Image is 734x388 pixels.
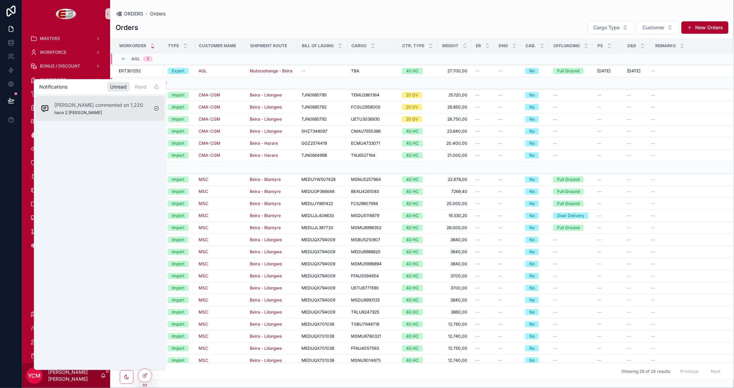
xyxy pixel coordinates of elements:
[525,92,545,98] a: No
[642,24,664,31] span: Customer
[250,177,281,182] a: Beira - Blantyre
[351,104,394,110] a: FCGU2958006
[250,141,293,146] a: Beira - Harare
[597,129,601,134] span: --
[406,128,419,134] div: 40 HC
[442,189,467,194] span: 7269,40
[553,104,589,110] a: --
[199,189,242,194] a: MSC
[26,74,106,86] a: CUSTOMERS
[172,140,184,146] div: Import
[199,92,242,98] a: CMA-CGM
[199,92,220,98] span: CMA-CGM
[199,177,242,182] a: MSC
[301,116,327,122] span: TJN0685792
[553,104,557,110] span: --
[476,177,490,182] a: --
[498,68,517,74] a: --
[168,128,190,134] a: Import
[402,152,433,159] a: 40 HC
[301,189,343,194] a: MEDUOP366646
[351,129,381,134] span: CMAU7655386
[351,68,359,74] span: TBA
[476,68,490,74] a: --
[41,104,49,112] img: Notification icon
[498,92,502,98] span: --
[26,129,106,141] a: DIESEL CONTROL
[250,153,293,158] a: Beira - Harare
[597,189,601,194] span: --
[476,189,480,194] span: --
[442,104,467,110] a: 26.850,00
[476,116,480,122] span: --
[301,153,343,158] a: TJN0664998
[301,129,343,134] a: SHZ7348087
[553,116,589,122] a: --
[168,140,190,146] a: Import
[553,188,589,195] a: Full Ground
[351,177,394,182] a: MSNU5257964
[250,153,278,158] a: Beira - Harare
[250,189,293,194] a: Beira - Blantyre
[131,56,140,62] span: AGL
[476,177,480,182] span: --
[476,104,480,110] span: --
[529,68,535,74] div: No
[627,141,631,146] span: --
[26,60,106,72] a: BONUS / DISCOUNT
[476,68,480,74] span: --
[627,153,631,158] span: --
[651,141,655,146] span: --
[627,116,647,122] a: --
[529,128,535,134] div: No
[351,116,394,122] a: UETU3036930
[351,92,380,98] span: TEMU2861364
[553,176,589,183] a: Full Ground
[476,141,490,146] a: --
[525,188,545,195] a: No
[199,68,207,74] a: AGL
[651,104,725,110] a: --
[498,129,517,134] a: --
[597,104,601,110] span: --
[40,63,80,69] span: BONUS / DISCOUNT
[498,116,517,122] a: --
[199,153,220,158] span: CMA-CGM
[250,104,282,110] a: Beira - Lilongwe
[553,129,557,134] span: --
[351,68,394,74] a: TBA
[26,184,106,196] a: FF ORDERS
[199,141,220,146] a: CMA-CGM
[525,104,545,110] a: No
[351,92,394,98] a: TEMU2861364
[597,92,601,98] span: --
[301,104,327,110] span: TJN0685792
[250,141,278,146] a: Beira - Harare
[651,92,655,98] span: --
[351,153,394,158] a: TIIU6527164
[553,141,589,146] a: --
[627,116,631,122] span: --
[557,188,579,195] div: Full Ground
[199,68,242,74] a: AGL
[351,153,375,158] span: TIIU6527164
[168,116,190,122] a: Import
[199,189,208,194] span: MSC
[627,104,631,110] span: --
[199,129,220,134] a: CMA-CGM
[442,177,467,182] a: 22.678,00
[627,141,647,146] a: --
[442,153,467,158] a: 21.000,00
[119,68,159,74] a: ERT301252
[26,46,106,59] a: WORKFORCE
[498,129,502,134] span: --
[406,92,418,98] div: 20 DV
[498,141,517,146] a: --
[250,68,292,74] a: Mutorashanga - Beira
[301,68,343,74] a: --
[442,116,467,122] a: 26.750,00
[476,116,490,122] a: --
[593,24,620,31] span: Cargo Type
